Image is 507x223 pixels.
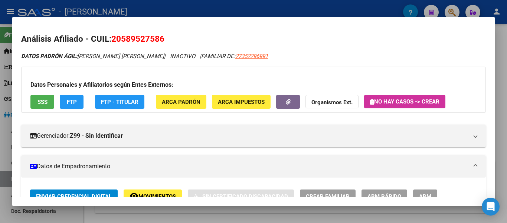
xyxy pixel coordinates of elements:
[36,193,112,200] span: Enviar Credencial Digital
[311,99,353,106] strong: Organismos Ext.
[30,95,54,109] button: SSS
[30,189,118,203] button: Enviar Credencial Digital
[21,155,486,178] mat-expansion-panel-header: Datos de Empadronamiento
[300,189,356,203] button: Crear Familiar
[130,191,138,200] mat-icon: remove_red_eye
[138,193,176,200] span: Movimientos
[21,53,77,60] strong: DATOS PADRÓN ÁGIL:
[235,53,268,60] span: 27352296991
[30,80,477,89] h3: Datos Personales y Afiliatorios según Entes Externos:
[162,99,200,105] span: ARCA Padrón
[21,53,268,60] i: | INACTIVO |
[30,162,468,171] mat-panel-title: Datos de Empadronamiento
[124,189,182,203] button: Movimientos
[21,125,486,147] mat-expansion-panel-header: Gerenciador:Z99 - Sin Identificar
[367,193,401,200] span: ABM Rápido
[60,95,84,109] button: FTP
[156,95,206,109] button: ARCA Padrón
[419,193,431,200] span: ABM
[21,53,164,60] span: [PERSON_NAME] [PERSON_NAME]
[67,99,77,105] span: FTP
[188,189,294,203] button: Sin Certificado Discapacidad
[111,34,164,44] span: 20589527586
[37,99,48,105] span: SSS
[482,198,500,216] div: Open Intercom Messenger
[201,53,268,60] span: FAMILIAR DE:
[30,131,468,140] mat-panel-title: Gerenciador:
[202,193,288,200] span: Sin Certificado Discapacidad
[70,131,123,140] strong: Z99 - Sin Identificar
[101,99,138,105] span: FTP - Titular
[218,99,265,105] span: ARCA Impuestos
[306,193,350,200] span: Crear Familiar
[370,98,439,105] span: No hay casos -> Crear
[413,189,437,203] button: ABM
[95,95,144,109] button: FTP - Titular
[305,95,359,109] button: Organismos Ext.
[212,95,271,109] button: ARCA Impuestos
[364,95,445,108] button: No hay casos -> Crear
[21,33,486,45] h2: Análisis Afiliado - CUIL:
[362,189,407,203] button: ABM Rápido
